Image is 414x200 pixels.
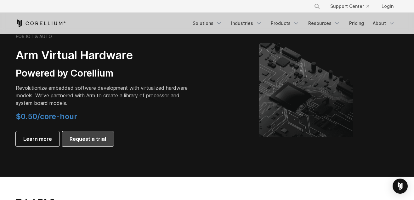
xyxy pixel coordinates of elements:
h3: Powered by Corellium [16,67,192,79]
div: Navigation Menu [306,1,399,12]
a: Login [377,1,399,12]
span: Learn more [23,135,52,143]
a: Learn more [16,131,60,146]
a: Solutions [189,18,226,29]
a: Resources [304,18,344,29]
div: Open Intercom Messenger [393,179,408,194]
p: Revolutionize embedded software development with virtualized hardware models. We've partnered wit... [16,84,192,107]
a: Corellium Home [16,20,66,27]
span: $0.50/core-hour [16,112,77,121]
h2: Arm Virtual Hardware [16,48,192,62]
a: Request a trial [62,131,114,146]
a: About [369,18,399,29]
a: Pricing [345,18,368,29]
a: Products [267,18,303,29]
img: Corellium's ARM Virtual Hardware Platform [259,43,353,137]
a: Industries [227,18,266,29]
a: Support Center [325,1,374,12]
h6: FOR IOT & AUTO [16,34,52,39]
span: Request a trial [70,135,106,143]
div: Navigation Menu [189,18,399,29]
button: Search [311,1,323,12]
